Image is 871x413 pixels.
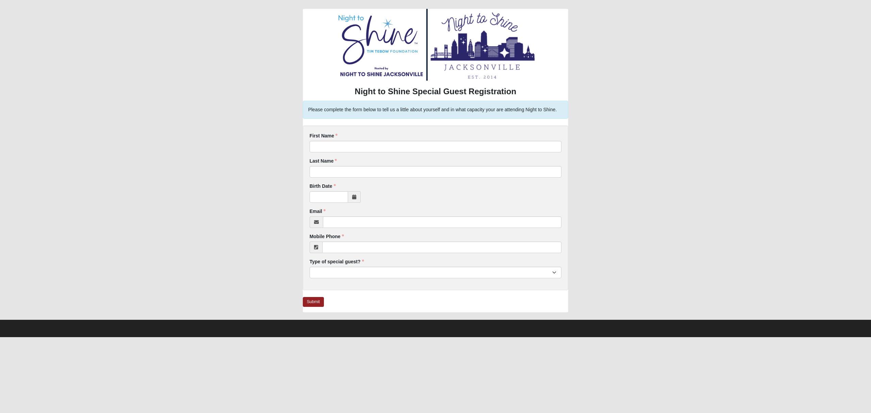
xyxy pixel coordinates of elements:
[310,183,336,189] label: Birth Date
[310,158,337,164] label: Last Name
[310,233,344,240] label: Mobile Phone
[303,101,569,119] div: Please complete the form below to tell us a little about yourself and in what capacity your are a...
[310,258,364,265] label: Type of special guest?
[303,87,569,97] h3: Night to Shine Special Guest Registration
[310,132,338,139] label: First Name
[303,297,324,307] a: Submit
[310,208,326,215] label: Email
